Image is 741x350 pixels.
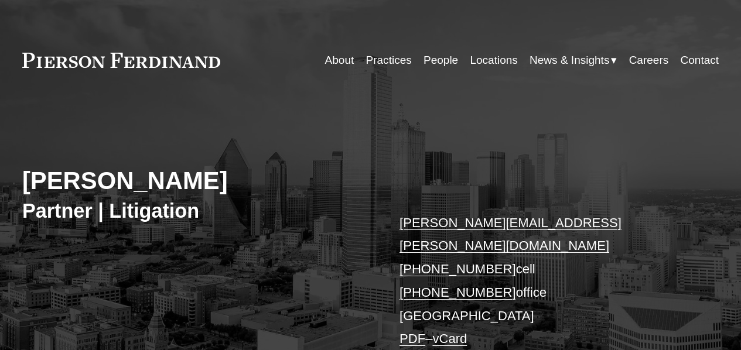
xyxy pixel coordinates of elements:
a: vCard [432,331,467,346]
a: [PERSON_NAME][EMAIL_ADDRESS][PERSON_NAME][DOMAIN_NAME] [399,215,622,253]
span: News & Insights [530,50,609,70]
a: PDF [399,331,425,346]
a: [PHONE_NUMBER] [399,285,516,300]
a: Contact [681,49,719,71]
a: Practices [366,49,412,71]
a: [PHONE_NUMBER] [399,262,516,276]
a: Locations [470,49,517,71]
a: About [325,49,354,71]
a: Careers [629,49,669,71]
h2: [PERSON_NAME] [22,166,371,196]
h3: Partner | Litigation [22,198,371,223]
a: People [424,49,458,71]
a: folder dropdown [530,49,617,71]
